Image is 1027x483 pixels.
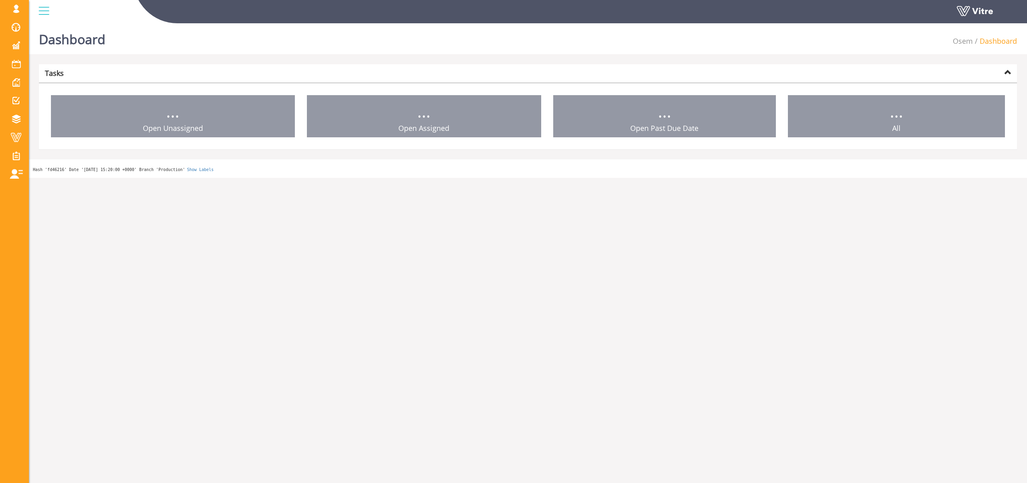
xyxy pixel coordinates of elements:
span: Open Past Due Date [630,123,698,133]
a: Osem [953,36,973,46]
a: ... Open Assigned [307,95,542,138]
span: ... [417,100,430,122]
span: ... [166,100,179,122]
span: All [892,123,901,133]
a: ... Open Past Due Date [553,95,776,138]
span: ... [658,100,671,122]
a: ... All [788,95,1005,138]
span: Open Unassigned [143,123,203,133]
span: Hash 'fd46216' Date '[DATE] 15:20:00 +0000' Branch 'Production' [33,167,185,172]
a: ... Open Unassigned [51,95,295,138]
strong: Tasks [45,68,64,78]
h1: Dashboard [39,20,106,54]
a: Show Labels [187,167,213,172]
li: Dashboard [973,36,1017,47]
span: Open Assigned [398,123,449,133]
span: ... [890,100,903,122]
